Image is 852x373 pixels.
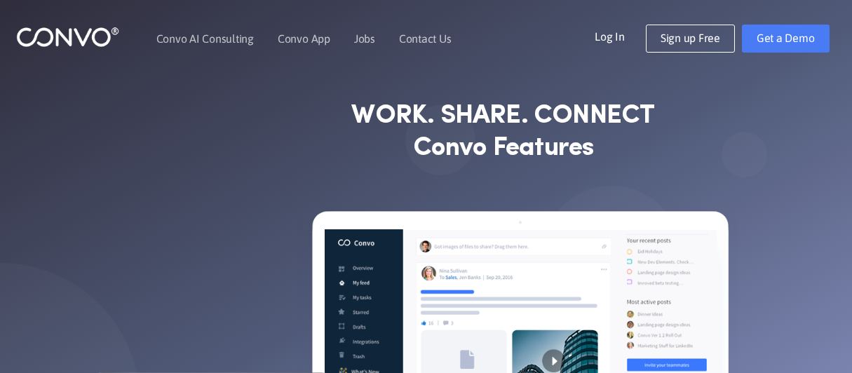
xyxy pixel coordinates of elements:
[399,33,452,44] a: Contact Us
[354,33,375,44] a: Jobs
[278,33,330,44] a: Convo App
[351,100,654,164] strong: WORK. SHARE. CONNECT Convo Features
[156,33,254,44] a: Convo AI Consulting
[646,25,735,53] a: Sign up Free
[16,26,119,48] img: logo_1.png
[742,25,830,53] a: Get a Demo
[595,25,646,47] a: Log In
